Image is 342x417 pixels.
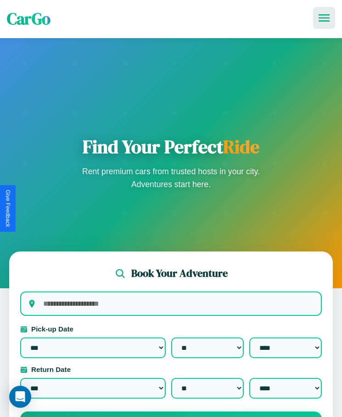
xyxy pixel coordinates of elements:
div: Open Intercom Messenger [9,386,31,408]
span: Ride [223,134,259,159]
p: Rent premium cars from trusted hosts in your city. Adventures start here. [79,165,263,191]
span: CarGo [7,8,50,30]
div: Give Feedback [5,190,11,227]
h1: Find Your Perfect [79,136,263,158]
label: Return Date [20,366,322,373]
label: Pick-up Date [20,325,322,333]
h2: Book Your Adventure [131,266,228,280]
